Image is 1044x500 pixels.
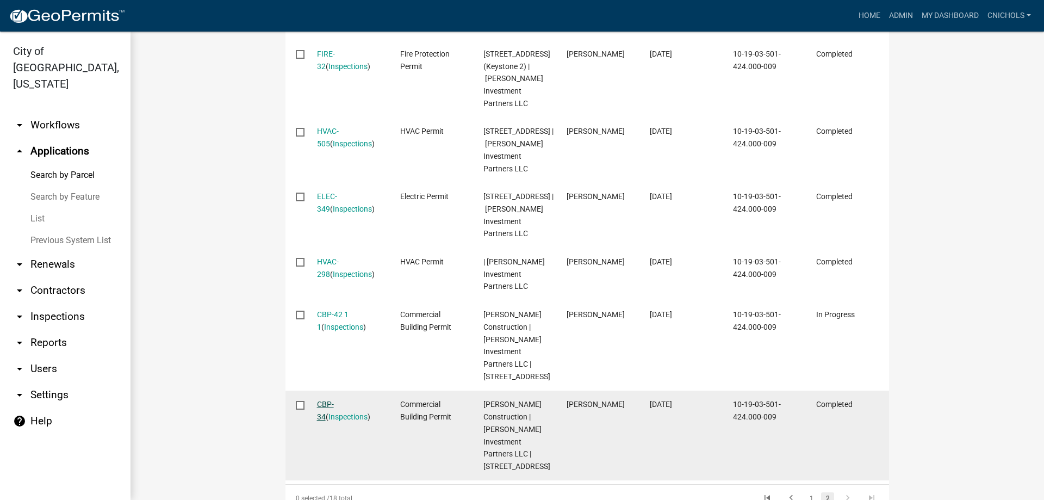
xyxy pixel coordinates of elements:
a: Admin [885,5,917,26]
span: 10-19-03-501-424.000-009 [733,400,781,421]
span: Commercial Building Permit [400,310,451,331]
span: 10-19-03-501-424.000-009 [733,127,781,148]
span: Completed [816,50,853,58]
span: In Progress [816,310,855,319]
span: Tim Lawton [567,50,625,58]
span: Electric Permit [400,192,449,201]
span: 02/22/2023 [650,50,672,58]
i: arrow_drop_down [13,284,26,297]
a: HVAC-298 [317,257,339,279]
div: ( ) [317,190,380,215]
span: HVAC Permit [400,127,444,135]
a: Inspections [324,323,363,331]
span: Courtney Aguilar [567,310,625,319]
span: 10-19-03-501-424.000-009 [733,192,781,213]
span: Courtney Aguilar [567,400,625,409]
i: arrow_drop_down [13,310,26,323]
i: help [13,415,26,428]
span: Completed [816,192,853,201]
div: ( ) [317,308,380,334]
a: ELEC-349 [317,192,337,213]
div: ( ) [317,256,380,281]
a: Inspections [328,412,368,421]
span: Koetter Construction | Koetter Investment Partners LLC | 4795 Keystone Blvd [483,400,550,471]
a: FIRE-32 [317,50,335,71]
span: Commercial Building Permit [400,400,451,421]
a: CBP-34 [317,400,334,421]
a: Inspections [333,270,372,279]
span: Completed [816,127,853,135]
i: arrow_drop_down [13,258,26,271]
span: 4800 KEYSTONE BLVD 4795 Keystone Blvd | Koetter Investment Partners LLC [483,192,554,238]
span: cherie herndon [567,257,625,266]
span: Chad A Balmer [567,127,625,135]
span: Lori Kraemer [567,192,625,201]
a: HVAC-505 [317,127,339,148]
div: ( ) [317,398,380,423]
a: Inspections [333,205,372,213]
a: cnichols [983,5,1035,26]
span: 11/29/2022 [650,192,672,201]
i: arrow_drop_down [13,336,26,349]
a: Home [854,5,885,26]
a: Inspections [333,139,372,148]
span: Completed [816,400,853,409]
div: ( ) [317,48,380,73]
span: 4795 Keystone Blvd | Koetter Investment Partners LLC [483,127,554,172]
span: 10-19-03-501-424.000-009 [733,257,781,279]
i: arrow_drop_down [13,119,26,132]
span: HVAC Permit [400,257,444,266]
i: arrow_drop_up [13,145,26,158]
a: CBP-42 1 1 [317,310,349,331]
i: arrow_drop_down [13,362,26,375]
div: ( ) [317,125,380,150]
span: Completed [816,257,853,266]
span: 09/30/2022 [650,400,672,409]
a: My Dashboard [917,5,983,26]
span: 10-19-03-501-424.000-009 [733,50,781,71]
span: 10/24/2022 [650,257,672,266]
span: 01/17/2023 [650,127,672,135]
span: Fire Protection Permit [400,50,450,71]
i: arrow_drop_down [13,388,26,402]
span: 10-19-03-501-424.000-009 [733,310,781,331]
a: Inspections [328,62,368,71]
span: | Koetter Investment Partners LLC [483,257,545,291]
span: 4795 Keystone Blvd. (Keystone 2) | Koetter Investment Partners LLC [483,50,550,108]
span: Koetter Construction | Koetter Investment Partners LLC | 4800 KEYSTONE BLVD [483,310,550,381]
span: 10/17/2022 [650,310,672,319]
